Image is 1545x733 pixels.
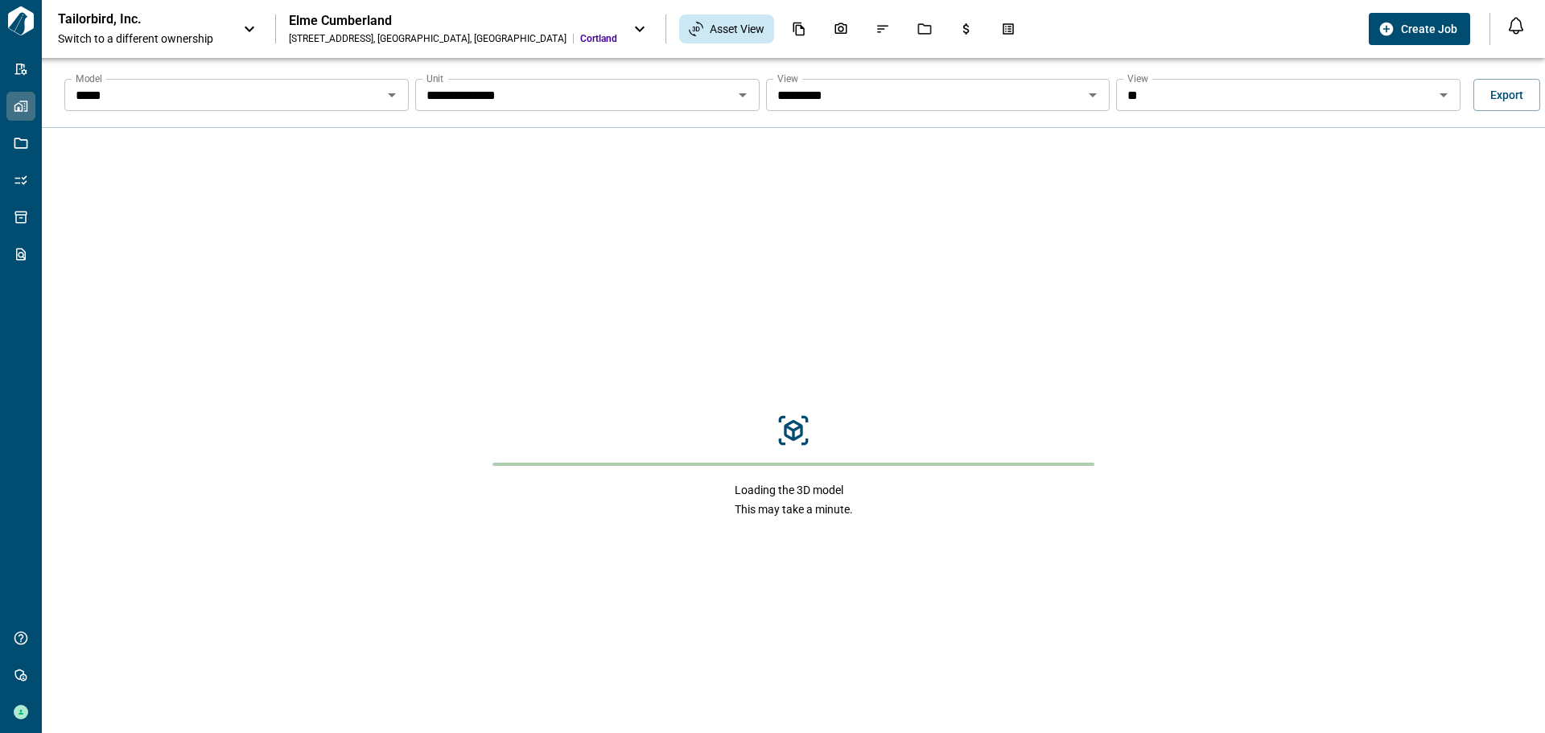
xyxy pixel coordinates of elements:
p: Tailorbird, Inc. [58,11,203,27]
span: Cortland [580,32,617,45]
button: Export [1473,79,1540,111]
div: Documents [782,15,816,43]
button: Open [1081,84,1104,106]
div: Budgets [950,15,983,43]
button: Open [381,84,403,106]
div: Jobs [908,15,941,43]
button: Open [731,84,754,106]
div: Issues & Info [866,15,900,43]
span: Asset View [710,21,764,37]
label: View [1127,72,1148,85]
button: Open notification feed [1503,13,1529,39]
label: Unit [426,72,443,85]
label: Model [76,72,102,85]
button: Open [1432,84,1455,106]
div: Takeoff Center [991,15,1025,43]
div: Elme Cumberland [289,13,617,29]
span: This may take a minute. [735,501,853,517]
span: Create Job [1401,21,1457,37]
button: Create Job [1369,13,1470,45]
span: Switch to a different ownership [58,31,227,47]
div: Asset View [679,14,774,43]
div: Photos [824,15,858,43]
span: Loading the 3D model [735,482,853,498]
div: [STREET_ADDRESS] , [GEOGRAPHIC_DATA] , [GEOGRAPHIC_DATA] [289,32,566,45]
span: Export [1490,87,1523,103]
label: View [777,72,798,85]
